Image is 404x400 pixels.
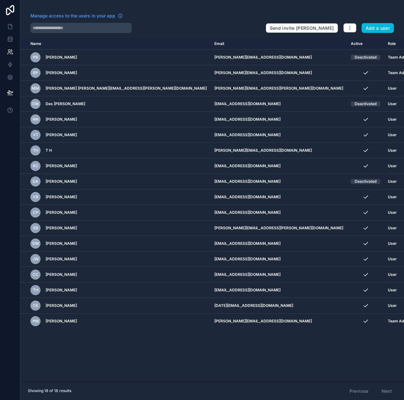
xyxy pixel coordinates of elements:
[211,143,347,158] td: [PERSON_NAME][EMAIL_ADDRESS][DOMAIN_NAME]
[20,38,211,50] th: Name
[388,86,397,91] span: User
[388,303,397,308] span: User
[33,179,38,184] span: DA
[46,225,77,231] span: [PERSON_NAME]
[211,50,347,65] td: [PERSON_NAME][EMAIL_ADDRESS][DOMAIN_NAME]
[28,388,71,393] span: Showing 18 of 18 results
[388,163,397,168] span: User
[211,267,347,283] td: [EMAIL_ADDRESS][DOMAIN_NAME]
[33,55,38,60] span: PR
[211,283,347,298] td: [EMAIL_ADDRESS][DOMAIN_NAME]
[20,38,404,382] div: scrollable content
[46,132,77,137] span: [PERSON_NAME]
[388,225,397,231] span: User
[211,112,347,127] td: [EMAIL_ADDRESS][DOMAIN_NAME]
[30,13,115,19] span: Manage access to the users in your app
[46,241,77,246] span: [PERSON_NAME]
[33,288,38,293] span: TH
[266,23,338,33] button: Send invite [PERSON_NAME]
[211,96,347,112] td: [EMAIL_ADDRESS][DOMAIN_NAME]
[388,148,397,153] span: User
[355,179,376,184] div: Deactivated
[388,179,397,184] span: User
[30,13,123,19] a: Manage access to the users in your app
[388,288,397,293] span: User
[388,257,397,262] span: User
[388,272,397,277] span: User
[33,132,38,137] span: VT
[211,65,347,81] td: [PERSON_NAME][EMAIL_ADDRESS][DOMAIN_NAME]
[211,127,347,143] td: [EMAIL_ADDRESS][DOMAIN_NAME]
[388,101,397,106] span: User
[33,210,38,215] span: CP
[46,148,52,153] span: T H
[46,179,77,184] span: [PERSON_NAME]
[347,38,384,50] th: Active
[33,272,38,277] span: CC
[46,272,77,277] span: [PERSON_NAME]
[46,210,77,215] span: [PERSON_NAME]
[46,288,77,293] span: [PERSON_NAME]
[33,303,38,308] span: CE
[33,163,38,168] span: RC
[46,86,207,91] span: [PERSON_NAME] [PERSON_NAME][EMAIL_ADDRESS][PERSON_NAME][DOMAIN_NAME]
[355,101,376,106] div: Deactivated
[388,132,397,137] span: User
[388,241,397,246] span: User
[211,81,347,96] td: [PERSON_NAME][EMAIL_ADDRESS][PERSON_NAME][DOMAIN_NAME]
[32,86,39,91] span: Mm
[211,205,347,220] td: [EMAIL_ADDRESS][DOMAIN_NAME]
[211,251,347,267] td: [EMAIL_ADDRESS][DOMAIN_NAME]
[211,158,347,174] td: [EMAIL_ADDRESS][DOMAIN_NAME]
[211,38,347,50] th: Email
[32,241,39,246] span: DW
[46,319,77,324] span: [PERSON_NAME]
[33,70,38,75] span: BP
[211,314,347,329] td: [PERSON_NAME][EMAIL_ADDRESS][DOMAIN_NAME]
[32,101,39,106] span: DM
[46,55,77,60] span: [PERSON_NAME]
[46,257,77,262] span: [PERSON_NAME]
[211,298,347,314] td: [DATE][EMAIL_ADDRESS][DOMAIN_NAME]
[388,210,397,215] span: User
[46,303,77,308] span: [PERSON_NAME]
[46,194,77,200] span: [PERSON_NAME]
[33,148,38,153] span: TH
[362,23,394,33] button: Add a user
[46,163,77,168] span: [PERSON_NAME]
[211,236,347,251] td: [EMAIL_ADDRESS][DOMAIN_NAME]
[46,117,77,122] span: [PERSON_NAME]
[46,101,85,106] span: Des [PERSON_NAME]
[211,174,347,189] td: [EMAIL_ADDRESS][DOMAIN_NAME]
[388,194,397,200] span: User
[33,257,39,262] span: JW
[33,319,39,324] span: PM
[355,55,376,60] div: Deactivated
[211,189,347,205] td: [EMAIL_ADDRESS][DOMAIN_NAME]
[33,225,38,231] span: SB
[388,117,397,122] span: User
[46,70,77,75] span: [PERSON_NAME]
[33,194,38,200] span: VB
[33,117,38,122] span: NN
[211,220,347,236] td: [PERSON_NAME][EMAIL_ADDRESS][PERSON_NAME][DOMAIN_NAME]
